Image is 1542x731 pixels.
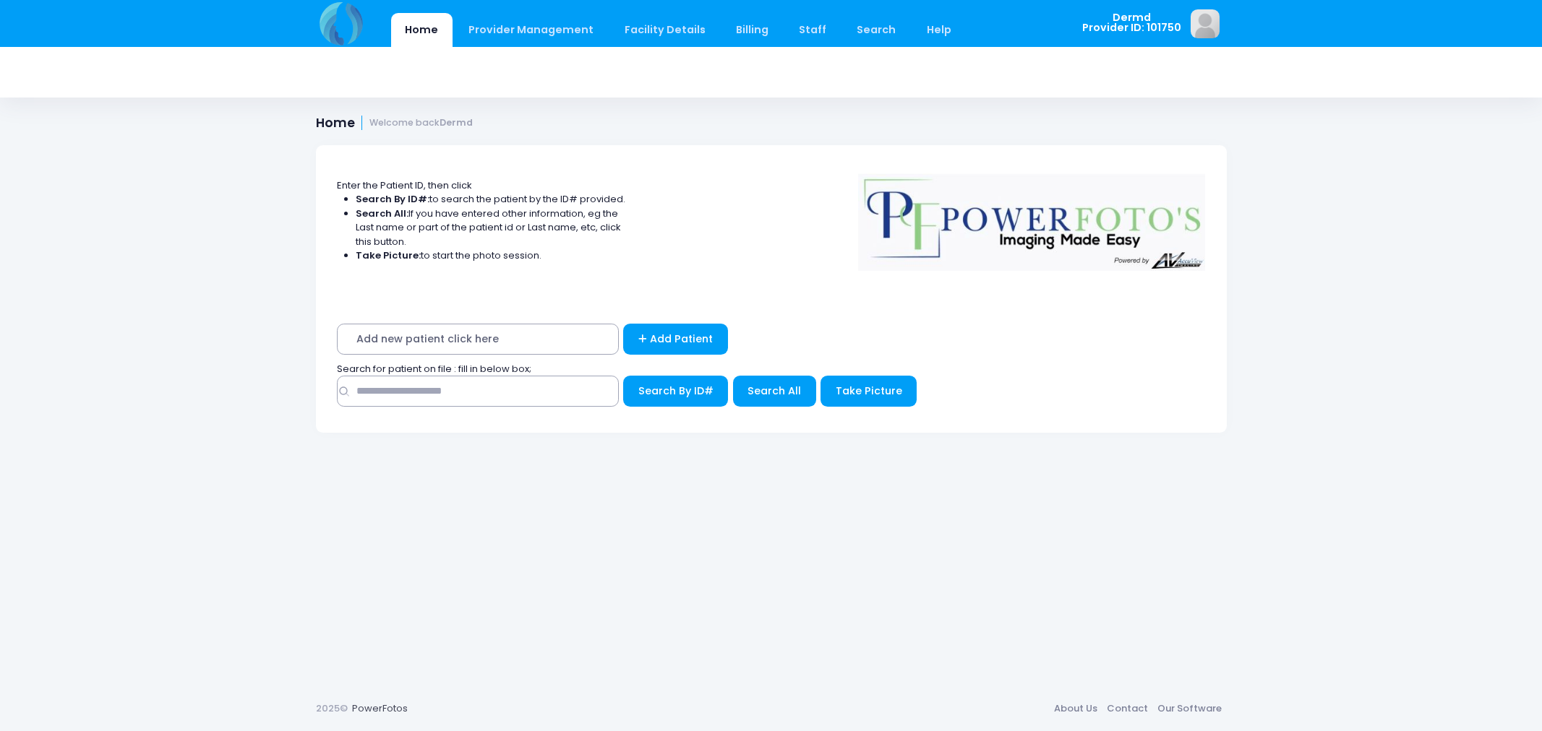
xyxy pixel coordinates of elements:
[316,701,348,715] span: 2025©
[440,116,473,129] strong: Dermd
[721,13,782,47] a: Billing
[316,116,474,131] h1: Home
[369,118,473,129] small: Welcome back
[1191,9,1220,38] img: image
[337,324,619,355] span: Add new patient click here
[623,324,728,355] a: Add Patient
[1050,696,1102,722] a: About Us
[843,13,910,47] a: Search
[352,701,408,715] a: PowerFotos
[1153,696,1227,722] a: Our Software
[610,13,719,47] a: Facility Details
[733,376,816,407] button: Search All
[356,248,421,262] strong: Take Picture:
[356,248,626,263] li: to start the photo session.
[356,207,626,249] li: If you have entered other information, eg the Last name or part of the patient id or Last name, e...
[638,384,714,398] span: Search By ID#
[623,376,728,407] button: Search By ID#
[356,192,429,206] strong: Search By ID#:
[785,13,841,47] a: Staff
[337,178,472,192] span: Enter the Patient ID, then click
[748,384,801,398] span: Search All
[455,13,608,47] a: Provider Management
[821,376,917,407] button: Take Picture
[337,362,531,376] span: Search for patient on file : fill in below box;
[391,13,453,47] a: Home
[356,207,408,220] strong: Search All:
[356,192,626,207] li: to search the patient by the ID# provided.
[1102,696,1153,722] a: Contact
[836,384,902,398] span: Take Picture
[912,13,965,47] a: Help
[851,164,1212,271] img: Logo
[1082,12,1181,33] span: Dermd Provider ID: 101750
